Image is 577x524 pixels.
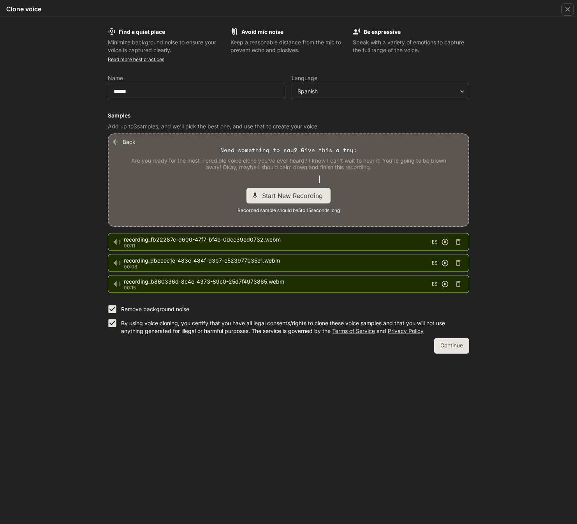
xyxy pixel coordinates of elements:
h5: Clone voice [6,5,41,13]
b: Be expressive [364,28,401,35]
p: 00:15 [124,286,432,290]
p: Add up to 3 samples, and we'll pick the best one, and use that to create your voice [108,123,469,130]
div: Spanish [297,88,456,95]
p: Minimize background noise to ensure your voice is captured clearly. [108,39,224,54]
p: By using voice cloning, you certify that you have all legal consents/rights to clone these voice ... [121,319,463,335]
p: Name [108,75,123,81]
div: Start New Recording [246,188,331,203]
p: Need something to say? Give this a try: [220,146,357,154]
span: ES [432,238,438,246]
p: Are you ready for the most incredible voice clone you've ever heard? I know I can't wait to hear ... [127,157,450,171]
b: Avoid mic noise [241,28,283,35]
button: Back [110,134,139,150]
p: 00:08 [124,265,432,269]
span: recording_9beeec1e-483c-484f-93b7-e523977b35e1.webm [124,257,432,265]
span: Start New Recording [262,191,327,200]
button: Continue [434,338,469,354]
a: Terms of Service [332,328,375,334]
span: ES [432,259,438,267]
a: Privacy Policy [388,328,424,334]
span: Recorded sample should be 5 to 15 seconds long [237,207,340,214]
span: recording_fb22287c-d600-47f7-bf4b-0dcc39ed0732.webm [124,236,432,244]
p: Keep a reasonable distance from the mic to prevent echo and plosives. [230,39,347,54]
p: Speak with a variety of emotions to capture the full range of the voice. [353,39,469,54]
h6: Samples [108,112,469,119]
p: Remove background noise [121,305,189,313]
a: Read more best practices [108,56,164,62]
b: Find a quiet place [119,28,165,35]
p: 00:11 [124,244,432,248]
span: ES [432,280,438,288]
div: Spanish [292,88,469,95]
span: recording_b860336d-8c4e-4373-89c0-25d7f4973865.webm [124,278,432,286]
p: Language [292,75,317,81]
